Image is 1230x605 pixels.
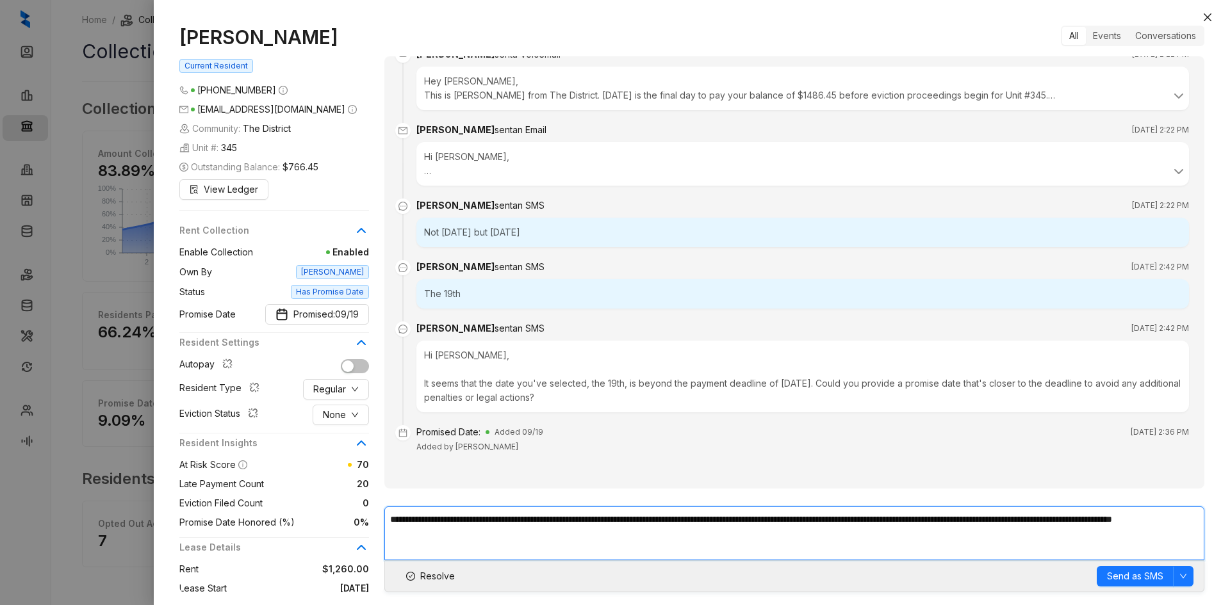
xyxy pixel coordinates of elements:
[1132,124,1189,136] span: [DATE] 2:22 PM
[1062,27,1086,45] div: All
[179,141,237,155] span: Unit #:
[495,200,545,211] span: sent an SMS
[495,323,545,334] span: sent an SMS
[348,105,357,114] span: info-circle
[395,425,411,440] span: calendar
[357,459,369,470] span: 70
[313,405,369,425] button: Nonedown
[179,407,263,423] div: Eviction Status
[179,540,369,562] div: Lease Details
[1107,569,1163,583] span: Send as SMS
[179,265,212,279] span: Own By
[291,285,369,299] span: Has Promise Date
[424,150,1181,178] div: Hi [PERSON_NAME], This is a final reminder that [DATE] is the last day to pay your outstanding ba...
[221,141,237,155] span: 345
[416,425,480,439] div: Promised Date:
[197,104,345,115] span: [EMAIL_ADDRESS][DOMAIN_NAME]
[416,279,1189,309] div: The 19th
[416,123,546,137] div: [PERSON_NAME]
[395,260,411,275] span: message
[303,379,369,399] button: Regulardown
[179,477,264,491] span: Late Payment Count
[179,335,354,350] span: Resident Settings
[199,562,369,576] span: $1,260.00
[204,182,258,197] span: View Ledger
[1131,322,1189,335] span: [DATE] 2:42 PM
[424,74,1181,102] div: Hey [PERSON_NAME], This is [PERSON_NAME] from The District. [DATE] is the final day to pay your b...
[295,515,369,529] span: 0%
[179,436,369,458] div: Resident Insights
[416,260,545,274] div: [PERSON_NAME]
[416,321,545,335] div: [PERSON_NAME]
[227,581,369,595] span: [DATE]
[179,163,188,172] span: dollar
[179,562,199,576] span: Rent
[179,86,188,95] span: phone
[179,496,263,510] span: Eviction Filed Count
[179,285,205,299] span: Status
[1131,261,1189,273] span: [DATE] 2:42 PM
[264,477,369,491] span: 20
[179,124,190,134] img: building-icon
[283,160,318,174] span: $766.45
[179,223,354,238] span: Rent Collection
[179,335,369,357] div: Resident Settings
[335,307,359,321] span: 09/19
[263,496,369,510] span: 0
[275,308,288,321] img: Promise Date
[179,160,318,174] span: Outstanding Balance:
[1128,27,1203,45] div: Conversations
[420,569,455,583] span: Resolve
[179,515,295,529] span: Promise Date Honored (%)
[395,566,466,586] button: Resolve
[395,321,411,337] span: message
[1131,426,1189,439] span: [DATE] 2:36 PM
[293,307,359,321] span: Promised:
[351,385,359,393] span: down
[179,581,227,595] span: Lease Start
[179,223,369,245] div: Rent Collection
[179,26,369,49] h1: [PERSON_NAME]
[1097,566,1174,586] button: Send as SMS
[395,198,411,214] span: message
[416,341,1189,412] div: Hi [PERSON_NAME], It seems that the date you've selected, the 19th, is beyond the payment deadlin...
[495,261,545,272] span: sent an SMS
[296,265,369,279] span: [PERSON_NAME]
[1200,10,1215,25] button: Close
[395,123,411,138] span: mail
[190,185,199,194] span: file-search
[1086,27,1128,45] div: Events
[1202,12,1213,22] span: close
[197,85,276,95] span: [PHONE_NUMBER]
[179,179,268,200] button: View Ledger
[416,218,1189,247] div: Not [DATE] but [DATE]
[179,540,354,554] span: Lease Details
[179,122,291,136] span: Community:
[179,245,253,259] span: Enable Collection
[495,426,543,439] span: Added 09/19
[1179,572,1187,580] span: down
[179,459,236,470] span: At Risk Score
[179,59,253,73] span: Current Resident
[179,105,188,114] span: mail
[495,124,546,135] span: sent an Email
[179,381,265,398] div: Resident Type
[1132,199,1189,212] span: [DATE] 2:22 PM
[1061,26,1204,46] div: segmented control
[351,411,359,419] span: down
[416,198,545,213] div: [PERSON_NAME]
[179,436,354,450] span: Resident Insights
[279,86,288,95] span: info-circle
[313,382,346,396] span: Regular
[238,460,247,469] span: info-circle
[179,143,190,153] img: building-icon
[406,572,415,581] span: check-circle
[416,442,518,451] span: Added by [PERSON_NAME]
[243,122,291,136] span: The District
[265,304,369,325] button: Promise DatePromised: 09/19
[179,307,236,321] span: Promise Date
[253,245,369,259] span: Enabled
[179,357,238,374] div: Autopay
[323,408,346,422] span: None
